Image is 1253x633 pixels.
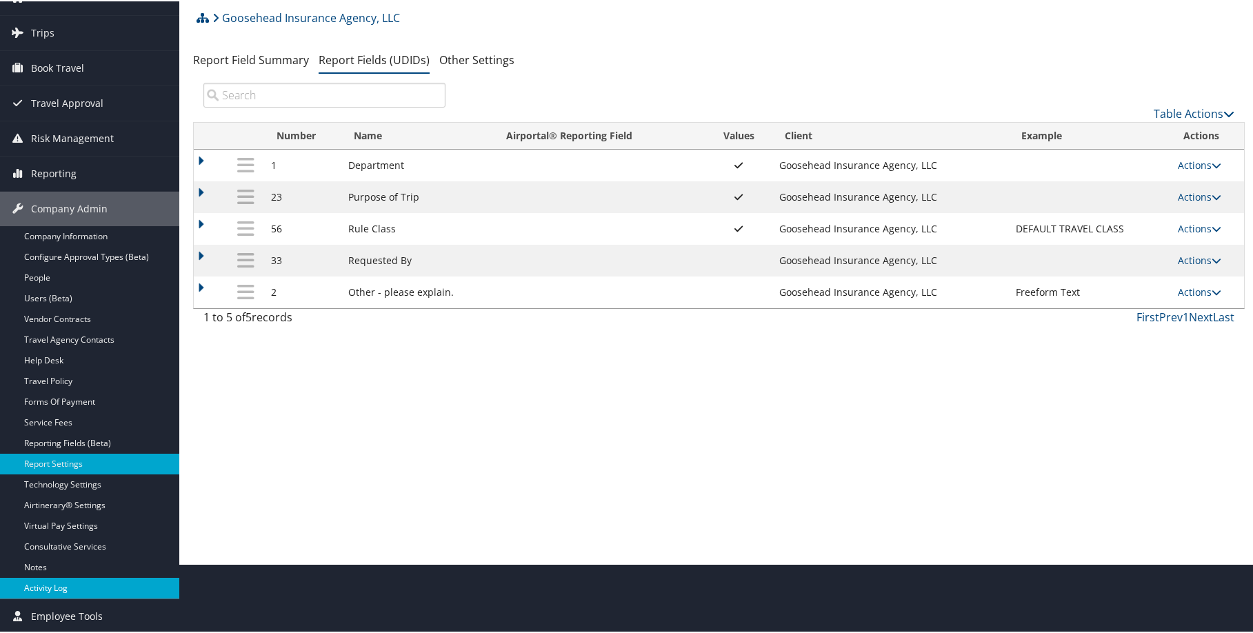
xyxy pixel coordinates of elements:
[1136,308,1159,323] a: First
[1159,308,1183,323] a: Prev
[319,51,430,66] a: Report Fields (UDIDs)
[1189,308,1213,323] a: Next
[1178,189,1221,202] a: Actions
[1183,308,1189,323] a: 1
[1154,105,1234,120] a: Table Actions
[1213,308,1234,323] a: Last
[31,50,84,84] span: Book Travel
[264,121,341,148] th: Number
[31,120,114,154] span: Risk Management
[341,212,494,243] td: Rule Class
[245,308,252,323] span: 5
[264,212,341,243] td: 56
[193,51,309,66] a: Report Field Summary
[1178,157,1221,170] a: Actions
[31,155,77,190] span: Reporting
[1171,121,1244,148] th: Actions
[264,243,341,275] td: 33
[31,14,54,49] span: Trips
[341,243,494,275] td: Requested By
[31,598,103,632] span: Employee Tools
[1178,284,1221,297] a: Actions
[341,148,494,180] td: Department
[1178,221,1221,234] a: Actions
[1178,252,1221,265] a: Actions
[772,243,1009,275] td: Goosehead Insurance Agency, LLC
[1009,275,1172,307] td: Freeform Text
[772,121,1009,148] th: Client
[264,275,341,307] td: 2
[31,190,108,225] span: Company Admin
[772,148,1009,180] td: Goosehead Insurance Agency, LLC
[203,308,445,331] div: 1 to 5 of records
[341,121,494,148] th: Name
[772,275,1009,307] td: Goosehead Insurance Agency, LLC
[227,121,264,148] th: : activate to sort column descending
[705,121,772,148] th: Values
[772,212,1009,243] td: Goosehead Insurance Agency, LLC
[203,81,445,106] input: Search
[494,121,705,148] th: Airportal&reg; Reporting Field
[772,180,1009,212] td: Goosehead Insurance Agency, LLC
[264,180,341,212] td: 23
[264,148,341,180] td: 1
[1009,121,1172,148] th: Example
[1009,212,1172,243] td: DEFAULT TRAVEL CLASS
[439,51,514,66] a: Other Settings
[341,275,494,307] td: Other - please explain.
[341,180,494,212] td: Purpose of Trip
[212,3,400,30] a: Goosehead Insurance Agency, LLC
[31,85,103,119] span: Travel Approval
